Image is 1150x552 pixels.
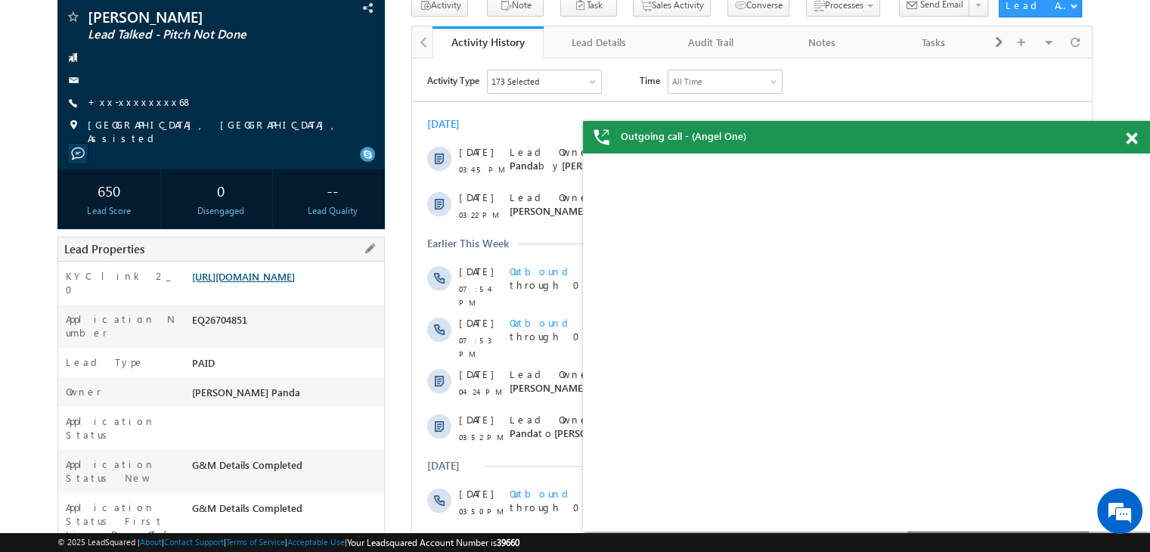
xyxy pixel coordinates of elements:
span: Outbound Call [98,429,229,442]
span: Lead Properties [64,241,144,256]
div: G&M Details Completed [188,457,384,479]
span: 02:59 PM [47,537,92,550]
span: [PERSON_NAME] [142,368,219,381]
span: [PERSON_NAME] [309,519,386,532]
span: [DATE] [47,258,81,271]
div: 650 [61,176,157,204]
span: [PERSON_NAME] [150,101,226,113]
span: [DATE] [47,519,81,533]
span: [PERSON_NAME] [88,9,290,24]
label: Application Status First time Drop Off [66,501,176,541]
span: 07:53 PM [47,275,92,302]
a: Tasks [879,26,990,58]
div: Lead Quality [285,204,380,218]
div: PAID [188,355,384,377]
span: [PERSON_NAME] Panda [98,355,386,381]
div: G&M Details Completed [188,501,384,522]
span: [GEOGRAPHIC_DATA], [GEOGRAPHIC_DATA], Assisted [88,118,353,145]
div: Disengaged [173,204,268,218]
span: [DATE] [47,429,81,442]
div: -- [285,176,380,204]
label: Owner [66,385,101,398]
span: Your Leadsquared Account Number is [347,537,519,548]
span: Outgoing call - (Angel One) [621,129,746,143]
span: Outbound Call [98,258,229,271]
a: [URL][DOMAIN_NAME] [192,270,295,283]
span: [PERSON_NAME] [309,87,386,100]
label: Lead Type [66,355,144,369]
span: Did not answer a call by [PERSON_NAME] through 07949106827 (Angel+One). [98,474,583,501]
span: Did not answer a call by [PERSON_NAME] through 07949106827 (Angel+One). [98,206,583,233]
span: Did not answer a call by [PERSON_NAME] through 07949106827 (Angel+One). [98,258,583,284]
span: [DATE] [47,87,81,101]
span: Lead Owner changed from to by . [98,355,386,381]
div: 0 [173,176,268,204]
span: [PERSON_NAME] [242,368,318,381]
span: +50 [635,436,657,454]
span: Lead Owner changed from to by . [98,87,478,113]
span: Lead Owner changed from to by . [98,519,478,546]
span: 04:24 PM [47,327,92,340]
span: 07:54 PM [47,224,92,251]
span: Activity Type [15,11,67,34]
span: [DATE] [47,309,81,323]
span: +50 [635,481,657,499]
div: Notes [779,33,864,51]
a: Audit Trail [656,26,767,58]
span: [PERSON_NAME] [309,309,386,322]
span: Outbound Call [98,206,229,219]
span: Lead Owner changed from to by . [98,309,507,336]
div: Tasks [891,33,976,51]
span: [DATE] [47,474,81,488]
label: Application Status New [66,457,176,485]
div: [DATE] [15,401,64,414]
label: Application Number [66,312,176,340]
div: Lead Details [556,33,641,51]
a: Terms of Service [226,537,285,547]
span: Time [228,11,248,34]
span: [DEMOGRAPHIC_DATA][PERSON_NAME] [98,132,414,159]
span: +50 [635,213,657,231]
span: [PERSON_NAME] [190,146,266,159]
span: 03:50 PM [47,446,92,460]
a: Contact Support [164,537,224,547]
span: [PERSON_NAME] Panda [192,386,300,398]
div: All Time [260,17,290,30]
div: Activity History [444,35,532,49]
span: [PERSON_NAME] Panda [98,519,478,546]
span: Lead Owner changed from to by . [98,132,414,159]
span: [PERSON_NAME] Panda [98,87,478,113]
span: Outbound Call [98,474,229,487]
span: 39660 [497,537,519,548]
div: Lead Score [61,204,157,218]
span: 03:49 PM [47,492,92,505]
span: Did not answer a call by [PERSON_NAME] through 07949106827 (Angel+One). [98,429,583,455]
div: Sales Activity,Email Bounced,Email Link Clicked,Email Marked Spam,Email Opened & 168 more.. [76,12,189,35]
span: © 2025 LeadSquared | | | | | [57,535,519,550]
span: [PERSON_NAME] [290,146,366,159]
label: Application Status [66,414,176,442]
span: [DATE] [47,355,81,368]
div: Audit Trail [668,33,753,51]
span: [PERSON_NAME] [150,533,226,546]
div: 173 Selected [79,17,127,30]
span: Lead Talked - Pitch Not Done [88,27,290,42]
div: EQ26704851 [188,312,384,333]
a: About [140,537,162,547]
span: 03:22 PM [47,150,92,163]
span: [DATE] [47,132,81,146]
a: Activity History [432,26,544,58]
span: 03:45 PM [47,104,92,118]
a: +xx-xxxxxxxx68 [88,95,193,108]
span: +50 [635,265,657,283]
span: [DATE] [47,206,81,220]
div: Earlier This Week [15,178,97,192]
span: 03:52 PM [47,372,92,386]
div: [DATE] [15,59,64,73]
a: Acceptable Use [287,537,345,547]
a: Notes [767,26,878,58]
label: KYC link 2_0 [66,269,176,296]
a: Lead Details [544,26,655,58]
span: [DEMOGRAPHIC_DATA][PERSON_NAME] [98,309,507,336]
span: [PERSON_NAME] [197,323,274,336]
